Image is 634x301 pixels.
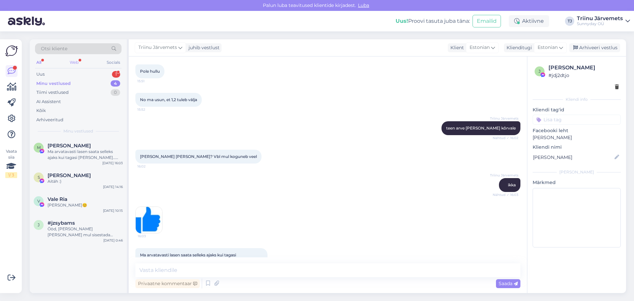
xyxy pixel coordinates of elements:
div: 1 / 3 [5,172,17,178]
span: Estonian [538,44,558,51]
input: Lisa tag [533,115,621,125]
div: Klient [448,44,464,51]
span: Minu vestlused [63,128,93,134]
a: Triinu JärvemetsSunnyday OÜ [577,16,630,26]
div: [DATE] 16:03 [102,161,123,166]
b: Uus! [396,18,408,24]
span: Pole hullu [140,69,160,74]
input: Lisa nimi [533,154,613,161]
p: Kliendi tag'id [533,106,621,113]
span: M [37,145,41,150]
div: 1 [112,71,120,78]
div: Kliendi info [533,96,621,102]
span: 16:02 [137,164,162,169]
span: Triinu Järvemets [490,173,518,178]
div: juhib vestlust [186,44,220,51]
div: Aktiivne [509,15,549,27]
div: [DATE] 14:16 [103,184,123,189]
button: Emailid [473,15,501,27]
span: Sirel Rootsma [48,172,91,178]
div: Klienditugi [504,44,532,51]
span: 15:51 [137,79,162,84]
div: [DATE] 10:15 [103,208,123,213]
div: Socials [105,58,122,67]
div: 4 [111,80,120,87]
span: ikka [508,182,516,187]
span: Triinu Järvemets [138,44,177,51]
div: TJ [565,17,574,26]
span: Estonian [470,44,490,51]
p: Märkmed [533,179,621,186]
div: [PERSON_NAME] [533,169,621,175]
div: Arhiveeritud [36,117,63,123]
span: 16:03 [138,234,162,239]
span: Nähtud ✓ 16:02 [493,135,518,140]
div: Triinu Järvemets [577,16,623,21]
p: Kliendi nimi [533,144,621,151]
span: [PERSON_NAME] [PERSON_NAME]? Vbl mul koguneb veel [140,154,257,159]
div: Kõik [36,107,46,114]
div: All [35,58,43,67]
div: Arhiveeri vestlus [569,43,620,52]
div: AI Assistent [36,98,61,105]
div: Ööd, [PERSON_NAME] [PERSON_NAME] mul sisestada sooduskoode? Mul on neid üsna mitu kogunenud [PERS... [48,226,123,238]
div: Privaatne kommentaar [135,279,200,288]
div: Tiimi vestlused [36,89,69,96]
img: Askly Logo [5,45,18,57]
span: V [37,199,40,204]
div: Uus [36,71,45,78]
div: Vaata siia [5,148,17,178]
div: Web [68,58,80,67]
span: Triinu Järvemets [490,116,518,121]
img: Attachment [136,207,162,233]
span: Margit Salk [48,143,91,149]
span: Nähtud ✓ 16:03 [493,192,518,197]
span: No ma usun, et 1,2 tuleb välja [140,97,197,102]
div: # jdj2dtjo [548,72,619,79]
span: S [38,175,40,180]
div: 0 [111,89,120,96]
div: [DATE] 0:46 [103,238,123,243]
span: 15:52 [137,107,162,112]
span: j [539,69,541,74]
div: [PERSON_NAME]😊 [48,202,123,208]
div: Ma arvatavasti lasen saata selleks ajaks kui tagasi [PERSON_NAME]…äkki ikka tuleb veel soove 😉 [48,149,123,161]
div: Sunnyday OÜ [577,21,623,26]
span: Luba [356,2,371,8]
span: Saada [499,281,518,286]
div: [PERSON_NAME] [548,64,619,72]
span: Vale Ria [48,196,67,202]
div: Proovi tasuta juba täna: [396,17,470,25]
span: Otsi kliente [41,45,67,52]
p: Facebooki leht [533,127,621,134]
span: #jzsybams [48,220,75,226]
span: Ma arvatavasti lasen saata selleks ajaks kui tagasi [PERSON_NAME]…äkki ikka tuleb veel soove 😉 [140,252,237,263]
div: Minu vestlused [36,80,71,87]
span: j [38,222,40,227]
div: Aitäh :) [48,178,123,184]
span: teen arve [PERSON_NAME] kõrvale [446,126,516,131]
p: [PERSON_NAME] [533,134,621,141]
